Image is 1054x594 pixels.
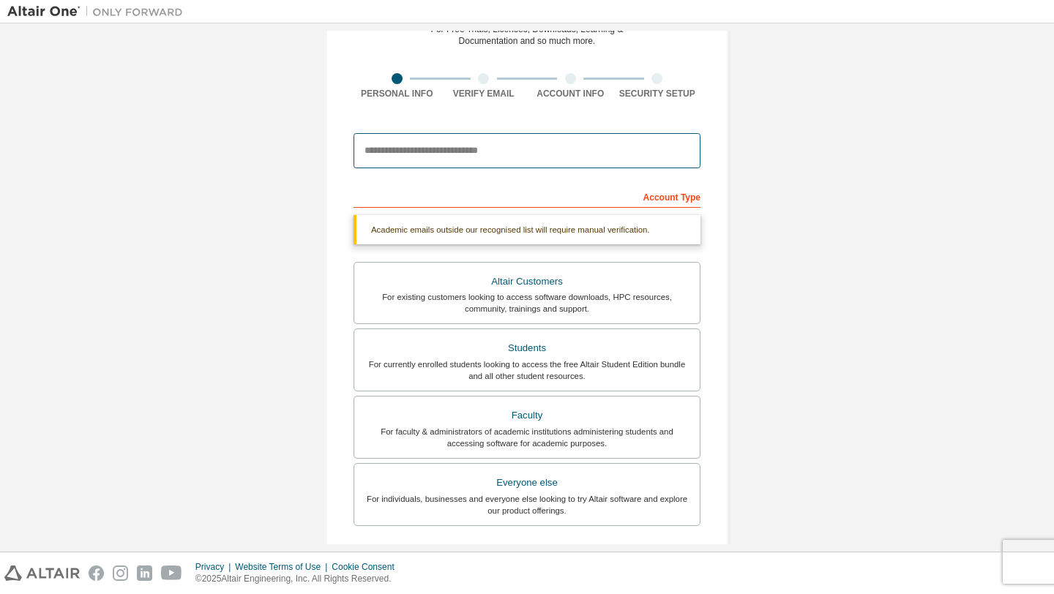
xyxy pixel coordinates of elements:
div: Account Info [527,88,614,99]
div: For Free Trials, Licenses, Downloads, Learning & Documentation and so much more. [431,23,624,47]
div: Website Terms of Use [235,561,332,573]
div: Everyone else [363,473,691,493]
div: Verify Email [441,88,528,99]
img: altair_logo.svg [4,565,80,581]
div: Faculty [363,405,691,426]
div: Cookie Consent [332,561,403,573]
img: Altair One [7,4,190,19]
img: instagram.svg [113,565,128,581]
img: facebook.svg [89,565,104,581]
div: For faculty & administrators of academic institutions administering students and accessing softwa... [363,426,691,449]
div: Personal Info [354,88,441,99]
div: Academic emails outside our recognised list will require manual verification. [354,215,700,244]
img: youtube.svg [161,565,182,581]
div: Students [363,338,691,358]
div: Account Type [354,184,700,208]
p: © 2025 Altair Engineering, Inc. All Rights Reserved. [195,573,403,585]
div: For existing customers looking to access software downloads, HPC resources, community, trainings ... [363,291,691,315]
img: linkedin.svg [137,565,152,581]
div: Security Setup [614,88,701,99]
div: For individuals, businesses and everyone else looking to try Altair software and explore our prod... [363,493,691,516]
div: Privacy [195,561,235,573]
div: For currently enrolled students looking to access the free Altair Student Edition bundle and all ... [363,358,691,382]
div: Altair Customers [363,271,691,292]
